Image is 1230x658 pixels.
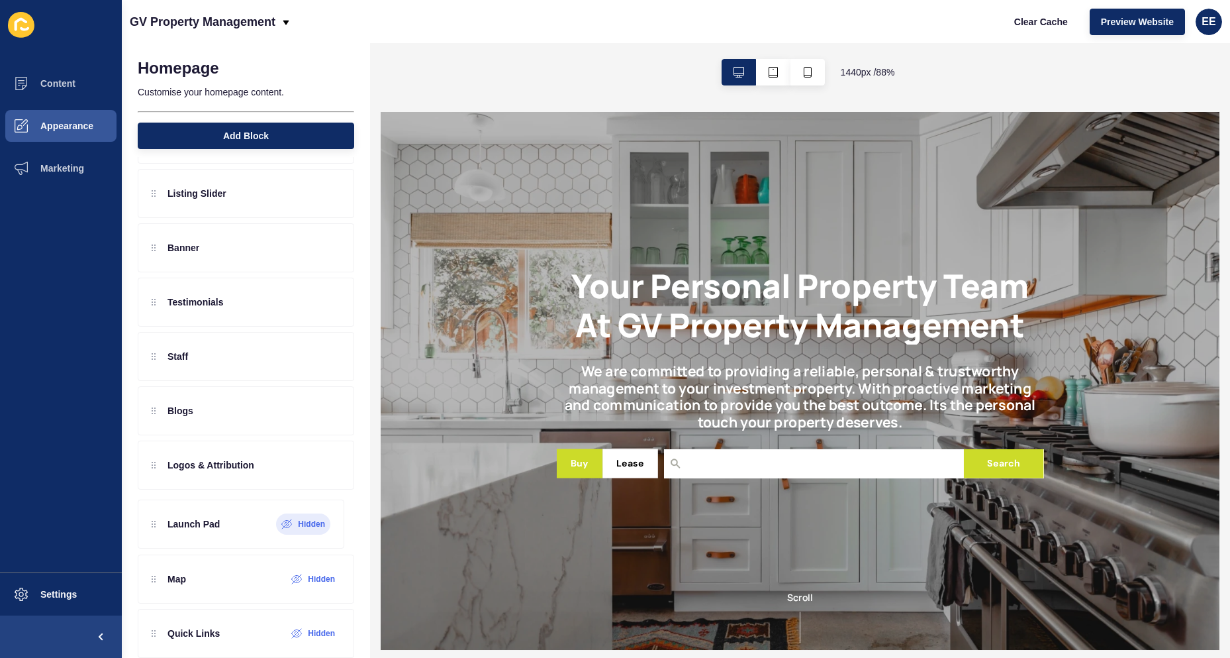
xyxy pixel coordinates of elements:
h1: Homepage [138,59,219,78]
span: Clear Cache [1014,15,1068,28]
button: Clear Cache [1003,9,1079,35]
button: Buy [200,383,252,416]
div: Scroll [5,544,948,604]
p: GV Property Management [130,5,275,38]
span: Add Block [223,129,269,142]
h1: Your Personal Property Team At GV Property Management [200,175,753,264]
button: Search [663,383,753,416]
span: Preview Website [1101,15,1174,28]
span: EE [1202,15,1215,28]
h2: We are committed to providing a reliable, personal & trustworthy management to your investment pr... [200,285,753,362]
button: Lease [252,383,315,416]
p: Customise your homepage content. [138,78,354,107]
button: Preview Website [1090,9,1185,35]
button: Add Block [138,123,354,149]
span: 1440 px / 88 % [841,66,895,79]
